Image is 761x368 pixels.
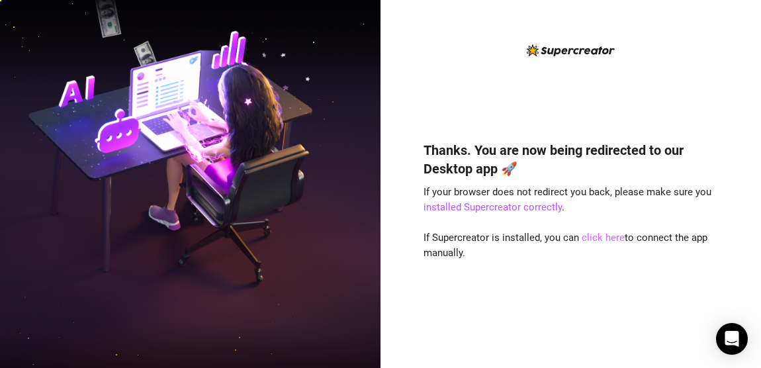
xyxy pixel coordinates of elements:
[424,201,562,213] a: installed Supercreator correctly
[716,323,748,355] div: Open Intercom Messenger
[424,186,711,214] span: If your browser does not redirect you back, please make sure you .
[424,232,707,259] span: If Supercreator is installed, you can to connect the app manually.
[527,44,615,56] img: logo-BBDzfeDw.svg
[424,141,719,178] h4: Thanks. You are now being redirected to our Desktop app 🚀
[582,232,625,244] a: click here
